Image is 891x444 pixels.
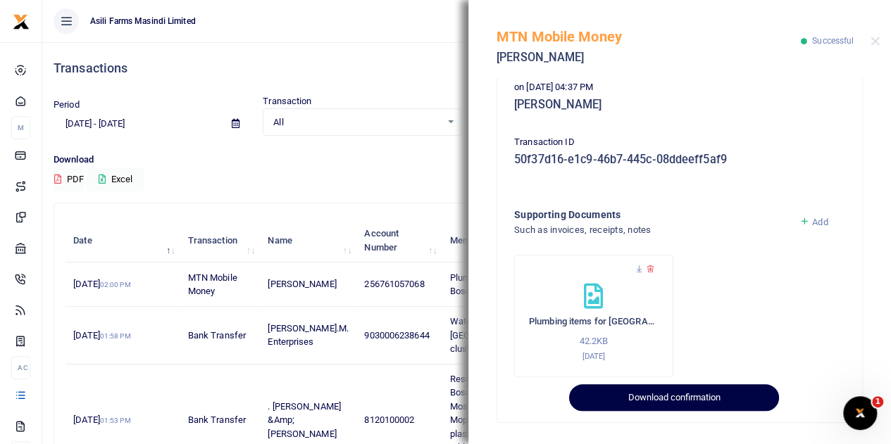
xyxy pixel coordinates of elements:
[514,80,845,95] p: on [DATE] 04:37 PM
[268,323,349,348] span: [PERSON_NAME].M. Enterprises
[497,28,801,45] h5: MTN Mobile Money
[450,272,542,297] span: Plumbing materials for Bosco farm cluster
[273,115,440,129] span: All
[450,316,551,354] span: Water tank 10000Ltrs for [GEOGRAPHIC_DATA] cluster
[188,272,237,297] span: MTN Mobile Money
[54,98,80,112] label: Period
[73,330,130,341] span: [DATE]
[364,414,414,425] span: 8120100002
[268,401,341,439] span: . [PERSON_NAME] &Amp; [PERSON_NAME]
[268,279,336,289] span: [PERSON_NAME]
[364,279,424,289] span: 256761057068
[263,94,311,108] label: Transaction
[13,15,30,26] a: logo-small logo-large logo-large
[514,255,673,377] div: Plumbing items for Bosco farm
[812,36,854,46] span: Successful
[356,219,442,262] th: Account Number: activate to sort column ascending
[54,61,880,76] h4: Transactions
[188,414,246,425] span: Bank Transfer
[73,414,130,425] span: [DATE]
[100,332,131,340] small: 01:58 PM
[569,384,778,411] button: Download confirmation
[11,356,30,379] li: Ac
[85,15,201,27] span: Asili Farms Masindi Limited
[514,207,788,222] h4: Supporting Documents
[514,135,845,150] p: Transaction ID
[843,396,877,430] iframe: Intercom live chat
[872,396,883,407] span: 1
[11,116,30,139] li: M
[799,217,828,227] a: Add
[260,219,356,262] th: Name: activate to sort column ascending
[66,219,180,262] th: Date: activate to sort column descending
[87,167,144,191] button: Excel
[188,330,246,341] span: Bank Transfer
[514,153,845,167] h5: 50f37d16-e1c9-46b7-445c-08ddeeff5af9
[180,219,261,262] th: Transaction: activate to sort column ascending
[73,279,130,289] span: [DATE]
[514,98,845,112] h5: [PERSON_NAME]
[529,316,659,327] h6: Plumbing items for [GEOGRAPHIC_DATA]
[514,222,788,238] h4: Such as invoices, receipts, notes
[364,330,429,341] span: 9030006238644
[812,217,828,227] span: Add
[442,219,561,262] th: Memo: activate to sort column ascending
[54,153,880,167] p: Download
[100,417,131,424] small: 01:53 PM
[13,13,30,30] img: logo-small
[529,334,659,349] p: 42.2KB
[100,281,131,288] small: 02:00 PM
[582,351,605,361] small: [DATE]
[54,167,85,191] button: PDF
[54,112,220,136] input: select period
[497,51,801,65] h5: [PERSON_NAME]
[871,37,880,46] button: Close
